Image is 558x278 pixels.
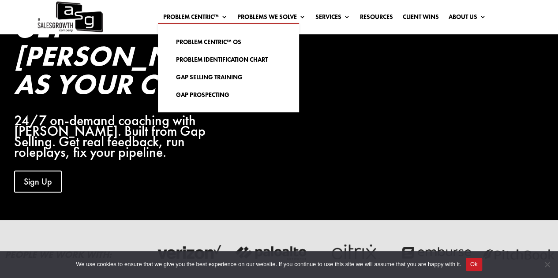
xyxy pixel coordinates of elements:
[543,260,551,269] span: No
[466,258,482,271] button: Ok
[315,14,350,23] a: Services
[237,14,305,23] a: Problems We Solve
[482,238,555,267] img: pitchbook-logo-dark
[167,68,290,86] a: Gap Selling Training
[152,238,225,267] img: verizon-logo-dark
[76,260,461,269] span: We use cookies to ensure that we give you the best experience on our website. If you continue to ...
[317,238,390,267] img: critix-logo-dark
[264,14,488,140] iframe: AI Keenan
[234,238,308,267] img: palato-networks-logo-dark
[14,14,238,103] h2: Get [PERSON_NAME] As Your Coach
[360,14,393,23] a: Resources
[399,238,473,267] img: emburse-logo-dark
[14,171,62,193] a: Sign Up
[167,51,290,68] a: Problem Identification Chart
[402,14,438,23] a: Client Wins
[167,86,290,104] a: Gap Prospecting
[448,14,486,23] a: About Us
[14,115,238,157] div: 24/7 on-demand coaching with [PERSON_NAME]. Built from Gap Selling. Get real feedback, run rolepl...
[167,33,290,51] a: Problem Centric™ OS
[163,14,227,23] a: Problem Centric™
